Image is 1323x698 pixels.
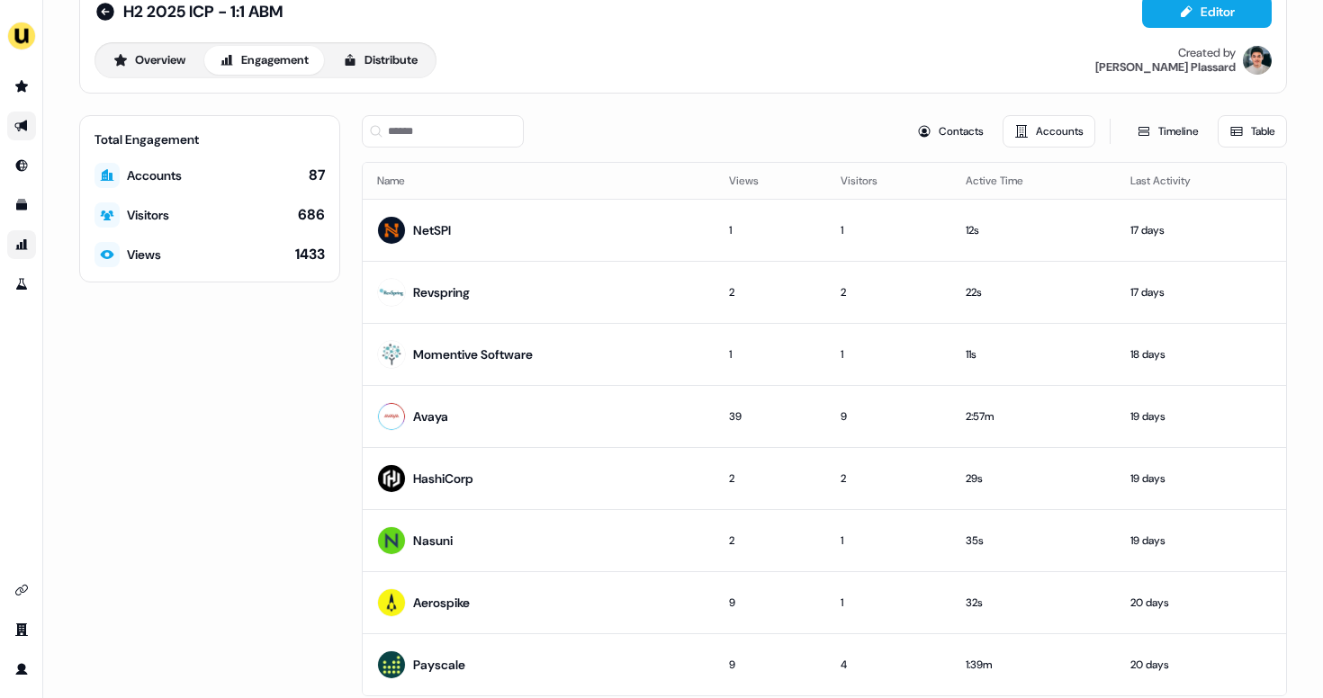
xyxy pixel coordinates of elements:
div: 1:39m [966,656,1102,674]
div: Accounts [127,166,182,184]
button: Engagement [204,46,324,75]
button: Table [1218,115,1287,148]
th: Name [363,163,715,199]
div: 4 [841,656,937,674]
th: Visitors [826,163,951,199]
a: Go to Inbound [7,151,36,180]
div: 29s [966,470,1102,488]
div: 35s [966,532,1102,550]
div: 1433 [295,245,325,264]
div: Momentive Software [413,345,533,363]
div: 1 [841,594,937,612]
div: Aerospike [413,594,470,612]
div: 19 days [1130,532,1272,550]
span: H2 2025 ICP - 1:1 ABM [123,1,283,22]
div: HashiCorp [413,470,473,488]
div: 2 [729,470,812,488]
div: 2 [729,283,812,301]
a: Go to templates [7,191,36,219]
div: 2 [729,532,812,550]
div: 20 days [1130,594,1272,612]
div: 17 days [1130,283,1272,301]
div: 32s [966,594,1102,612]
div: 18 days [1130,345,1272,363]
button: Distribute [328,46,433,75]
div: 1 [841,532,937,550]
th: Views [715,163,826,199]
button: Overview [98,46,201,75]
a: Editor [1142,4,1272,23]
img: Vincent [1243,46,1272,75]
div: 39 [729,407,812,425]
div: 2:57m [966,407,1102,425]
div: 1 [841,345,937,363]
div: 9 [841,407,937,425]
a: Go to attribution [7,230,36,259]
div: Revspring [413,283,470,301]
a: Go to prospects [7,72,36,101]
div: NetSPI [413,221,451,239]
div: 22s [966,283,1102,301]
div: 9 [729,656,812,674]
div: Total Engagement [94,130,325,148]
div: 1 [841,221,937,239]
button: Contacts [905,115,995,148]
div: 20 days [1130,656,1272,674]
a: Go to profile [7,655,36,684]
div: [PERSON_NAME] Plassard [1095,60,1236,75]
div: Created by [1178,46,1236,60]
div: 2 [841,283,937,301]
div: 9 [729,594,812,612]
div: 87 [309,166,325,185]
div: 11s [966,345,1102,363]
a: Go to experiments [7,270,36,299]
div: 19 days [1130,470,1272,488]
a: Go to outbound experience [7,112,36,140]
div: Nasuni [413,532,453,550]
div: Visitors [127,206,169,224]
a: Go to team [7,615,36,644]
button: Timeline [1125,115,1210,148]
div: 1 [729,345,812,363]
div: 686 [298,205,325,225]
div: Views [127,246,161,264]
a: Go to integrations [7,576,36,604]
th: Last Activity [1116,163,1286,199]
div: 2 [841,470,937,488]
div: Avaya [413,407,448,425]
div: 1 [729,221,812,239]
button: Accounts [1003,115,1095,148]
div: 12s [966,221,1102,239]
th: Active Time [951,163,1116,199]
div: Payscale [413,656,465,674]
div: 19 days [1130,407,1272,425]
div: 17 days [1130,221,1272,239]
